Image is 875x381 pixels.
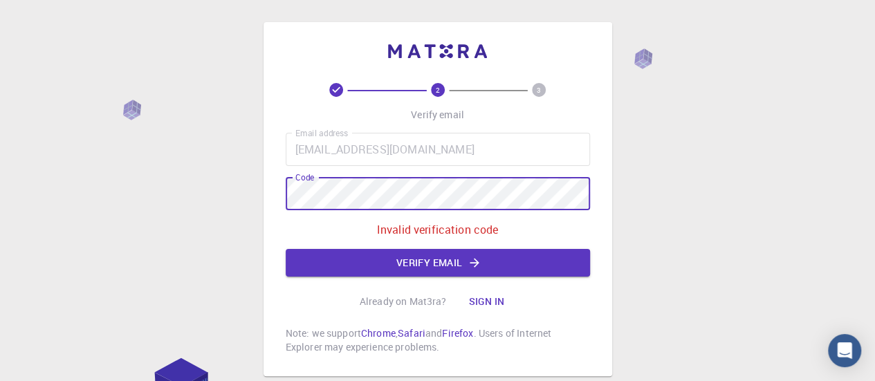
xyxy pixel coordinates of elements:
[295,127,348,139] label: Email address
[411,108,464,122] p: Verify email
[286,249,590,277] button: Verify email
[828,334,861,367] div: Open Intercom Messenger
[286,326,590,354] p: Note: we support , and . Users of Internet Explorer may experience problems.
[436,85,440,95] text: 2
[295,171,314,183] label: Code
[398,326,425,340] a: Safari
[442,326,473,340] a: Firefox
[377,221,499,238] p: Invalid verification code
[457,288,515,315] button: Sign in
[537,85,541,95] text: 3
[361,326,396,340] a: Chrome
[360,295,447,308] p: Already on Mat3ra?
